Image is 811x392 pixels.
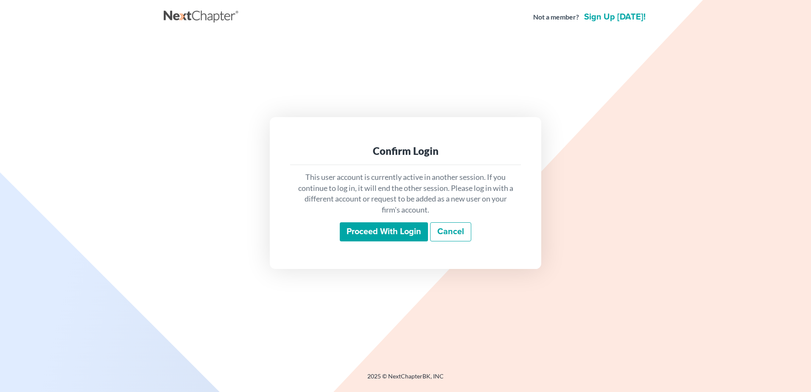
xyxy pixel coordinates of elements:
[340,222,428,242] input: Proceed with login
[164,372,647,387] div: 2025 © NextChapterBK, INC
[582,13,647,21] a: Sign up [DATE]!
[430,222,471,242] a: Cancel
[533,12,579,22] strong: Not a member?
[297,144,514,158] div: Confirm Login
[297,172,514,216] p: This user account is currently active in another session. If you continue to log in, it will end ...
